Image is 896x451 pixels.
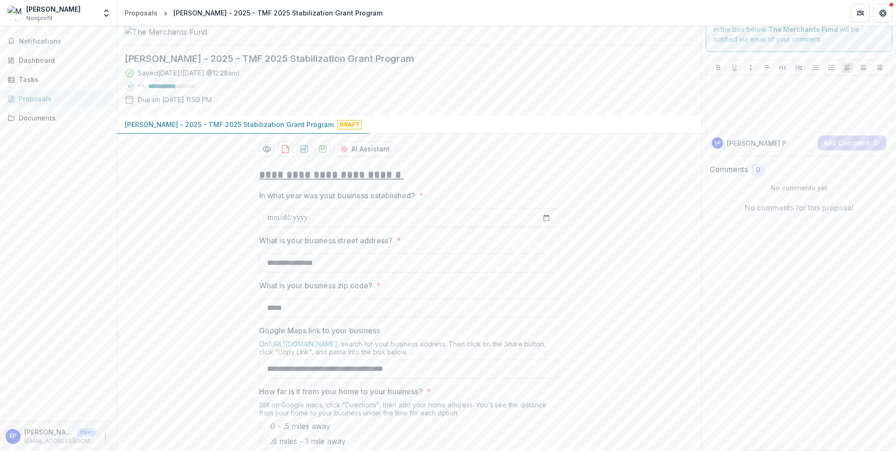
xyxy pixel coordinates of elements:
a: Proposals [4,91,113,106]
button: Get Help [874,4,892,23]
button: Heading 2 [793,62,805,73]
button: Open entity switcher [100,4,113,23]
button: Align Center [858,62,869,73]
p: In what year was your business established? [259,190,415,201]
img: The Merchants Fund [125,26,218,38]
p: How far is it from your home to your business? [259,386,423,397]
nav: breadcrumb [121,6,386,20]
a: Documents [4,110,113,126]
div: Proposals [19,94,105,104]
p: Due on [DATE] 11:59 PM [138,95,212,105]
button: download-proposal [315,142,330,157]
div: Documents [19,113,105,123]
span: 0 [756,166,760,174]
button: Strike [761,62,772,73]
p: What is your business zip code? [259,280,373,291]
button: download-proposal [297,142,312,157]
div: On , search for your business address. Then click on the Share button, click “Copy Link", and pas... [259,340,559,360]
button: Heading 1 [777,62,788,73]
button: Add Comment [818,135,886,150]
button: Notifications [4,34,113,49]
p: What is your business street address? [259,235,393,246]
span: Nonprofit [26,14,52,23]
div: Estella Paulino [10,433,17,439]
button: Partners [851,4,870,23]
div: Still on Google maps, click "Directions", then add your home address. You'll see the distance fro... [259,401,559,421]
h2: [PERSON_NAME] - 2025 - TMF 2025 Stabilization Grant Program [125,53,679,64]
button: Bold [713,62,724,73]
div: [PERSON_NAME] [26,4,81,14]
button: Underline [729,62,740,73]
a: Tasks [4,72,113,87]
button: download-proposal [278,142,293,157]
button: AI Assistant [334,142,396,157]
p: [PERSON_NAME] P [727,138,786,148]
button: Align Left [842,62,853,73]
a: [URL][DOMAIN_NAME] [268,340,337,348]
button: Ordered List [826,62,837,73]
p: 57 % [138,83,145,90]
div: Send comments or questions to in the box below. will be notified via email of your comment. [706,7,893,52]
p: [EMAIL_ADDRESS][DOMAIN_NAME] [24,437,96,445]
span: .6 miles - 1 mile away [270,436,346,447]
div: Tasks [19,75,105,84]
p: User [77,428,96,436]
p: No comments yet [709,183,889,193]
div: Proposals [125,8,157,18]
a: Dashboard [4,53,113,68]
p: [PERSON_NAME] - 2025 - TMF 2025 Stabilization Grant Program [125,120,334,129]
strong: The Merchants Fund [769,25,838,33]
span: 0 - .5 miles away [270,421,330,432]
div: Estella Paulino [715,141,720,145]
p: No comments for this proposal [745,202,853,213]
button: Align Right [874,62,885,73]
span: Draft [337,120,362,129]
span: Notifications [19,38,109,45]
button: Bullet List [809,62,821,73]
div: [PERSON_NAME] - 2025 - TMF 2025 Stabilization Grant Program [173,8,382,18]
div: Saved [DATE] ( [DATE] @ 12:28am ) [138,68,240,78]
a: Proposals [121,6,161,20]
img: Maria Paulino [7,6,22,21]
h2: Comments [709,165,748,174]
button: Preview be1ea892-59f9-45a0-a8f9-39dba9592051-0.pdf [259,142,274,157]
div: Dashboard [19,55,105,65]
p: Google Maps link to your business [259,325,380,336]
p: [PERSON_NAME] [24,427,73,437]
button: Italicize [745,62,756,73]
button: More [100,431,111,442]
